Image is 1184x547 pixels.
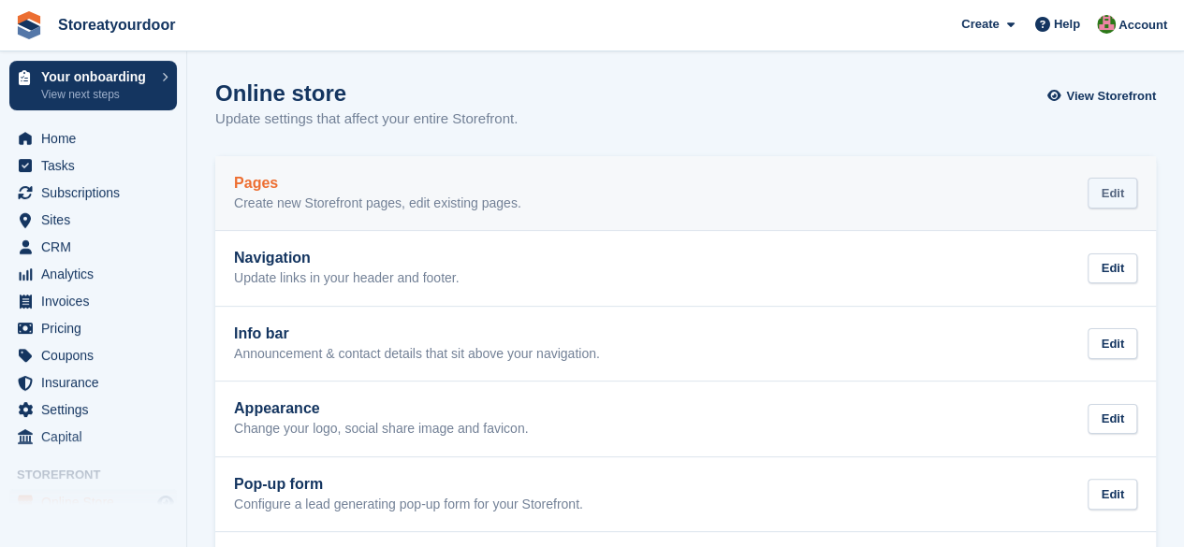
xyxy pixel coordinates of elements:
a: Pop-up form Configure a lead generating pop-up form for your Storefront. Edit [215,457,1156,532]
a: menu [9,207,177,233]
a: menu [9,342,177,368]
h2: Navigation [234,250,460,266]
h2: Appearance [234,400,528,417]
a: Preview store [154,491,177,513]
p: Your onboarding [41,70,153,83]
div: Edit [1088,479,1137,510]
span: Help [1054,15,1080,34]
span: Create [961,15,999,34]
span: Tasks [41,152,153,179]
p: Update links in your header and footer. [234,270,460,287]
div: Edit [1088,404,1137,435]
a: menu [9,234,177,260]
img: David Griffith-Owen [1097,15,1116,34]
span: Insurance [41,369,153,396]
a: menu [9,424,177,450]
a: Appearance Change your logo, social share image and favicon. Edit [215,381,1156,456]
div: Edit [1088,328,1137,359]
span: Coupons [41,342,153,368]
span: Online Store [41,489,153,515]
a: View Storefront [1052,80,1156,111]
h1: Online store [215,80,518,106]
p: Change your logo, social share image and favicon. [234,421,528,438]
span: Account [1118,16,1167,35]
a: menu [9,369,177,396]
h2: Pages [234,175,521,192]
span: Invoices [41,288,153,314]
p: View next steps [41,86,153,103]
h2: Pop-up form [234,476,583,493]
h2: Info bar [234,325,600,342]
a: Storeatyourdoor [51,9,183,40]
a: menu [9,288,177,314]
p: Update settings that affect your entire Storefront. [215,108,518,130]
div: Edit [1088,178,1137,209]
a: menu [9,125,177,151]
a: menu [9,261,177,287]
a: Info bar Announcement & contact details that sit above your navigation. Edit [215,307,1156,381]
p: Announcement & contact details that sit above your navigation. [234,346,600,363]
span: Subscriptions [41,180,153,206]
p: Configure a lead generating pop-up form for your Storefront. [234,497,583,513]
span: View Storefront [1066,87,1156,106]
a: menu [9,315,177,341]
a: menu [9,489,177,515]
span: CRM [41,234,153,260]
span: Home [41,125,153,151]
span: Sites [41,207,153,233]
span: Pricing [41,315,153,341]
a: Your onboarding View next steps [9,61,177,110]
span: Storefront [17,466,186,484]
a: menu [9,152,177,179]
a: menu [9,396,177,423]
a: Navigation Update links in your header and footer. Edit [215,231,1156,306]
span: Analytics [41,261,153,287]
a: Pages Create new Storefront pages, edit existing pages. Edit [215,156,1156,231]
div: Edit [1088,253,1137,284]
span: Settings [41,396,153,423]
span: Capital [41,424,153,450]
img: stora-icon-8386f47178a22dfd0bd8f6a31ec36ba5ce8667c1dd55bd0f319d3a0aa187defe.svg [15,11,43,39]
a: menu [9,180,177,206]
p: Create new Storefront pages, edit existing pages. [234,195,521,212]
